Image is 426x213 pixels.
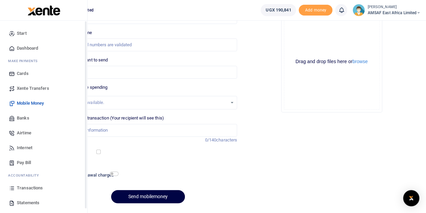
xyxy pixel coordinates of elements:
span: characters [216,137,237,142]
input: MTN & Airtel numbers are validated [59,38,237,51]
div: Open Intercom Messenger [403,190,419,206]
span: Pay Bill [17,159,31,166]
a: profile-user [PERSON_NAME] AMSAF East Africa Limited [353,4,421,16]
div: Drag and drop files here or [284,58,379,65]
a: UGX 190,841 [261,4,296,16]
a: Airtime [5,126,82,140]
div: File Uploader [281,11,382,112]
li: Ac [5,170,82,181]
span: Statements [17,199,39,206]
span: Add money [299,5,332,16]
a: Add money [299,7,332,12]
li: Wallet ballance [258,4,299,16]
button: Send mobilemoney [111,190,185,203]
span: ake Payments [11,58,38,63]
input: UGX [59,66,237,79]
span: AMSAF East Africa Limited [367,10,421,16]
span: Xente Transfers [17,85,49,92]
span: countability [13,173,39,178]
li: Toup your wallet [299,5,332,16]
div: No options available. [64,99,227,106]
span: Mobile Money [17,100,44,107]
span: Dashboard [17,45,38,52]
a: Xente Transfers [5,81,82,96]
span: Internet [17,144,32,151]
a: Internet [5,140,82,155]
span: Transactions [17,185,43,191]
small: [PERSON_NAME] [367,4,421,10]
label: Memo for this transaction (Your recipient will see this) [59,115,164,122]
img: profile-user [353,4,365,16]
button: browse [353,59,368,64]
li: M [5,56,82,66]
a: Statements [5,195,82,210]
a: Dashboard [5,41,82,56]
a: Start [5,26,82,41]
a: Banks [5,111,82,126]
span: Start [17,30,27,37]
input: Enter extra information [59,124,237,137]
span: Airtime [17,130,31,136]
span: Banks [17,115,29,122]
a: Cards [5,66,82,81]
span: 0/140 [205,137,217,142]
a: Mobile Money [5,96,82,111]
span: UGX 190,841 [266,7,291,14]
a: Transactions [5,181,82,195]
span: Cards [17,70,29,77]
img: logo-large [28,5,60,16]
a: logo-small logo-large logo-large [27,7,60,12]
a: Pay Bill [5,155,82,170]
